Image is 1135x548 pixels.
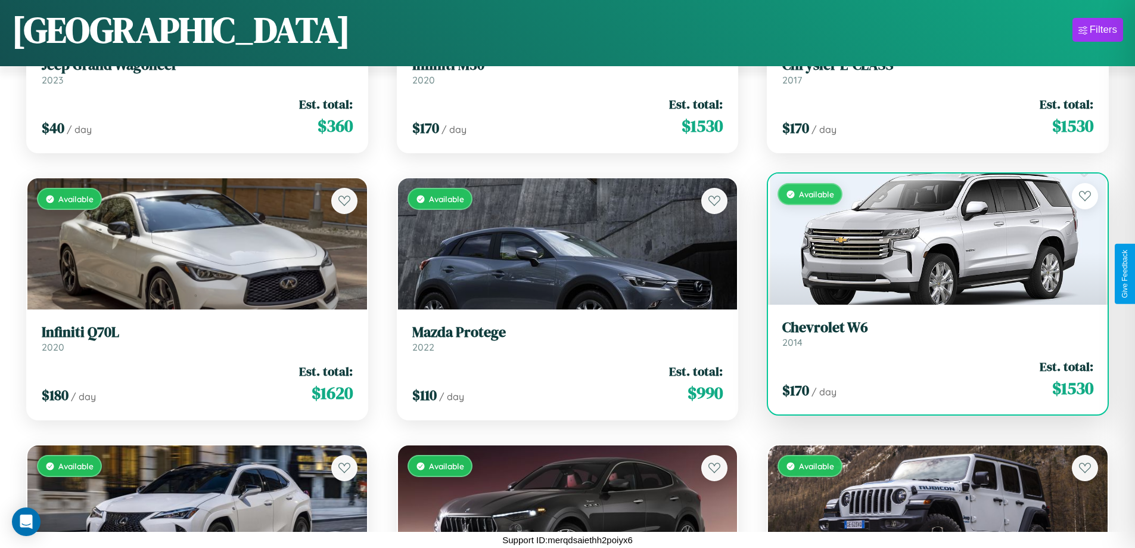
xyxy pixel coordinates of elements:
span: $ 1530 [1052,114,1093,138]
span: Est. total: [669,95,723,113]
span: / day [71,391,96,403]
span: 2020 [42,341,64,353]
span: Available [799,189,834,199]
span: Available [429,461,464,471]
span: 2023 [42,74,63,86]
span: Available [799,461,834,471]
span: $ 40 [42,118,64,138]
a: Chevrolet W62014 [782,319,1093,348]
span: $ 180 [42,385,69,405]
span: $ 1530 [682,114,723,138]
span: / day [811,123,837,135]
span: $ 170 [782,380,809,400]
span: $ 360 [318,114,353,138]
div: Filters [1090,24,1117,36]
a: Infiniti Q70L2020 [42,324,353,353]
span: 2022 [412,341,434,353]
h3: Chevrolet W6 [782,319,1093,336]
span: Est. total: [1040,358,1093,375]
span: / day [811,386,837,398]
span: 2014 [782,336,803,348]
span: $ 170 [782,118,809,138]
a: Jeep Grand Wagoneer2023 [42,57,353,86]
span: Est. total: [299,95,353,113]
span: / day [439,391,464,403]
h3: Mazda Protege [412,324,723,341]
span: $ 170 [412,118,439,138]
h3: Infiniti Q70L [42,324,353,341]
span: Available [58,194,94,204]
span: $ 990 [688,381,723,405]
span: / day [441,123,467,135]
span: Available [58,461,94,471]
span: Est. total: [299,363,353,380]
span: Est. total: [669,363,723,380]
span: 2020 [412,74,435,86]
span: Available [429,194,464,204]
button: Filters [1072,18,1123,42]
span: 2017 [782,74,802,86]
span: Est. total: [1040,95,1093,113]
a: Chrysler E-CLASS2017 [782,57,1093,86]
p: Support ID: merqdsaiethh2poiyx6 [502,532,632,548]
div: Open Intercom Messenger [12,507,41,536]
a: Infiniti M302020 [412,57,723,86]
div: Give Feedback [1121,250,1129,298]
span: $ 1530 [1052,376,1093,400]
span: $ 110 [412,385,437,405]
span: / day [67,123,92,135]
h1: [GEOGRAPHIC_DATA] [12,5,350,54]
span: $ 1620 [312,381,353,405]
a: Mazda Protege2022 [412,324,723,353]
